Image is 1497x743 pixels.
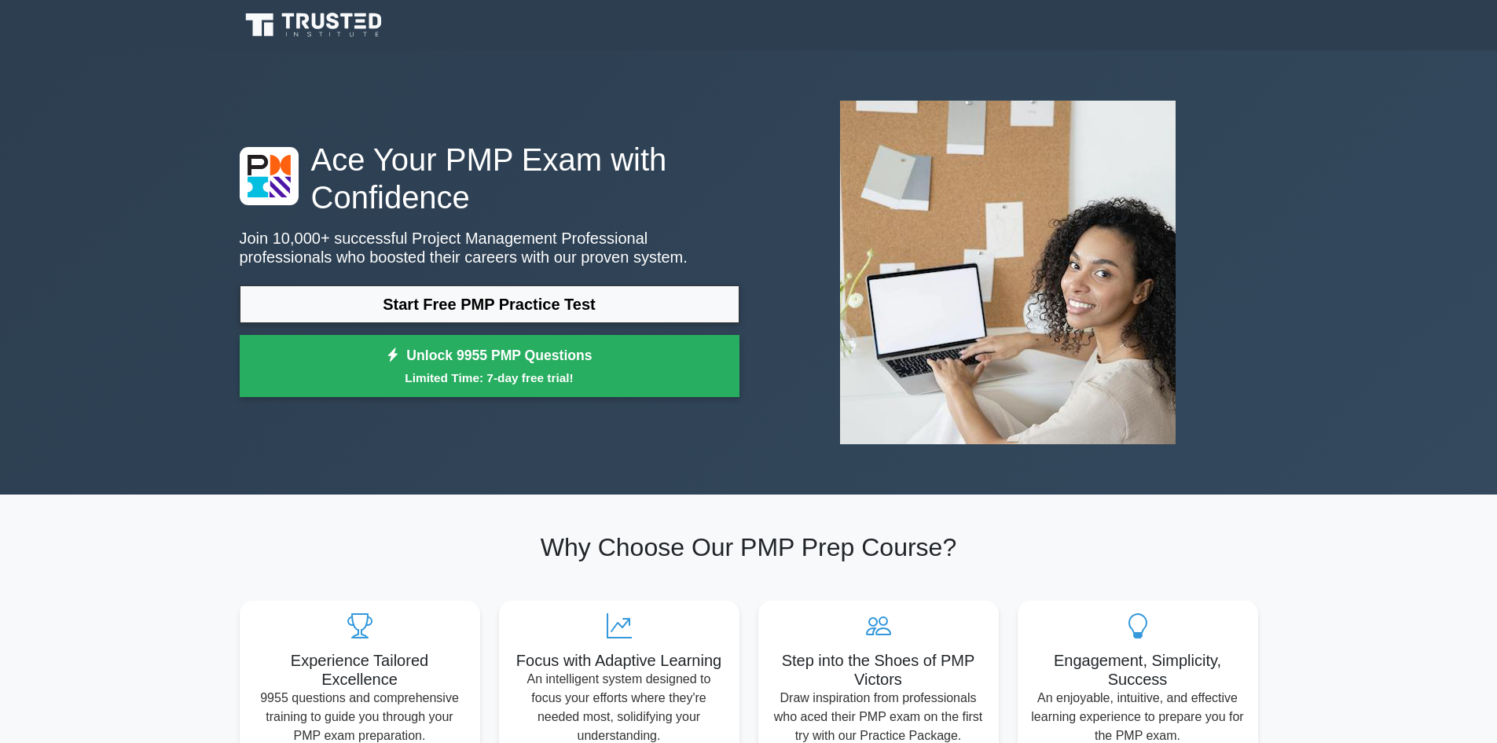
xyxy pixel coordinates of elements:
[240,141,739,216] h1: Ace Your PMP Exam with Confidence
[512,651,727,670] h5: Focus with Adaptive Learning
[259,369,720,387] small: Limited Time: 7-day free trial!
[252,651,468,689] h5: Experience Tailored Excellence
[240,335,739,398] a: Unlock 9955 PMP QuestionsLimited Time: 7-day free trial!
[240,229,739,267] p: Join 10,000+ successful Project Management Professional professionals who boosted their careers w...
[240,532,1258,562] h2: Why Choose Our PMP Prep Course?
[771,651,986,689] h5: Step into the Shoes of PMP Victors
[240,285,739,323] a: Start Free PMP Practice Test
[1030,651,1246,689] h5: Engagement, Simplicity, Success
